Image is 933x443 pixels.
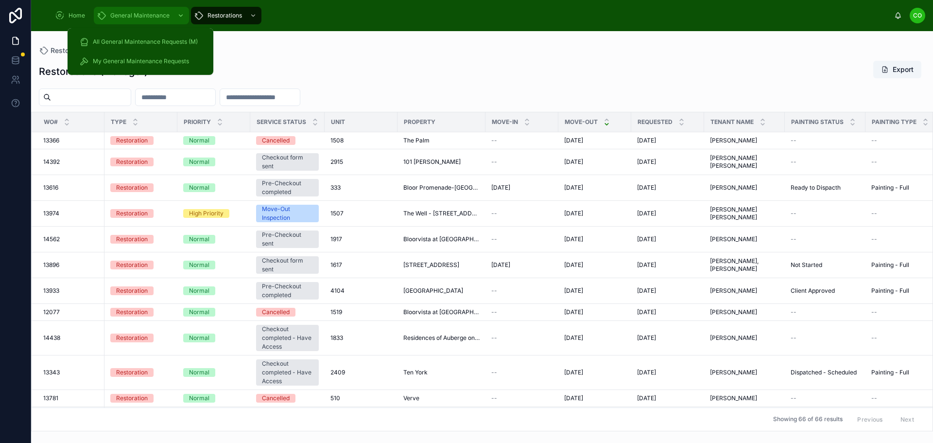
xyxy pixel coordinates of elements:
a: [PERSON_NAME] [710,394,779,402]
span: [DATE] [564,287,583,295]
h1: Restorations (Manager) [39,65,148,78]
span: Service Status [257,118,306,126]
span: [PERSON_NAME] [710,308,757,316]
a: Normal [183,394,244,403]
span: 13616 [43,184,58,192]
span: Showing 66 of 66 results [773,416,843,424]
span: -- [871,394,877,402]
span: 1917 [330,235,342,243]
a: Pre-Checkout completed [256,282,319,300]
a: [PERSON_NAME] [710,287,779,295]
a: -- [871,308,933,316]
span: 1508 [330,137,344,144]
a: 13933 [43,287,99,295]
span: [PERSON_NAME] [PERSON_NAME] [710,154,779,170]
span: 13781 [43,394,58,402]
span: Ready to Dispacth [791,184,841,192]
a: -- [791,394,860,402]
a: -- [791,158,860,166]
span: [DATE] [637,210,656,217]
span: 14562 [43,235,60,243]
a: [DATE] [637,308,698,316]
span: [PERSON_NAME] [710,184,757,192]
span: 101 [PERSON_NAME] [403,158,461,166]
a: -- [791,210,860,217]
span: Verve [403,394,419,402]
a: [DATE] [637,184,698,192]
a: [DATE] [564,137,625,144]
a: Cancelled [256,394,319,403]
a: -- [871,235,933,243]
span: Painting - Full [871,184,909,192]
a: [PERSON_NAME] [710,369,779,376]
a: 1519 [330,308,392,316]
a: Not Started [791,261,860,269]
a: [GEOGRAPHIC_DATA] [403,287,480,295]
a: -- [791,308,860,316]
a: Restoration [110,334,172,342]
span: -- [871,334,877,342]
span: 333 [330,184,341,192]
a: The Palm [403,137,480,144]
span: [DATE] [637,287,656,295]
span: -- [491,158,497,166]
span: My General Maintenance Requests [93,57,189,65]
a: [DATE] [637,261,698,269]
div: Checkout form sent [262,153,313,171]
a: 13974 [43,210,99,217]
span: Move-In [492,118,518,126]
span: Not Started [791,261,822,269]
div: Restoration [116,183,148,192]
span: Move-Out [565,118,598,126]
a: Normal [183,368,244,377]
span: 13974 [43,210,59,217]
a: -- [791,137,860,144]
span: [DATE] [564,261,583,269]
span: Priority [184,118,211,126]
a: Bloorvista at [GEOGRAPHIC_DATA] [403,235,480,243]
span: [DATE] [637,369,656,376]
a: Restoration [110,183,172,192]
a: Client Approved [791,287,860,295]
a: The Well - [STREET_ADDRESS] [403,210,480,217]
a: Cancelled [256,308,319,317]
div: Cancelled [262,394,290,403]
span: 1507 [330,210,344,217]
div: Normal [189,235,209,244]
span: 12077 [43,308,60,316]
span: -- [791,394,796,402]
span: -- [491,235,497,243]
div: Restoration [116,394,148,403]
a: [DATE] [637,210,698,217]
span: [DATE] [637,235,656,243]
a: [DATE] [564,184,625,192]
span: -- [871,308,877,316]
span: -- [491,137,497,144]
span: Residences of Auberge on the [GEOGRAPHIC_DATA] [403,334,480,342]
div: Restoration [116,158,148,166]
a: Restoration [110,158,172,166]
span: [DATE] [637,137,656,144]
span: Restorations [207,12,242,19]
div: Restoration [116,368,148,377]
span: [DATE] [564,184,583,192]
a: Restorations [191,7,261,24]
span: [DATE] [491,261,510,269]
a: Checkout completed - Have Access [256,325,319,351]
span: -- [491,369,497,376]
a: 1507 [330,210,392,217]
span: Ten York [403,369,428,376]
a: [PERSON_NAME] [710,334,779,342]
span: [DATE] [564,369,583,376]
span: Tenant Name [710,118,754,126]
span: Property [404,118,435,126]
a: [STREET_ADDRESS] [403,261,480,269]
span: -- [871,235,877,243]
a: Checkout form sent [256,153,319,171]
span: [DATE] [637,158,656,166]
a: [PERSON_NAME] [710,308,779,316]
a: [DATE] [637,158,698,166]
a: 1833 [330,334,392,342]
a: [PERSON_NAME] [PERSON_NAME] [710,206,779,221]
a: [DATE] [564,158,625,166]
